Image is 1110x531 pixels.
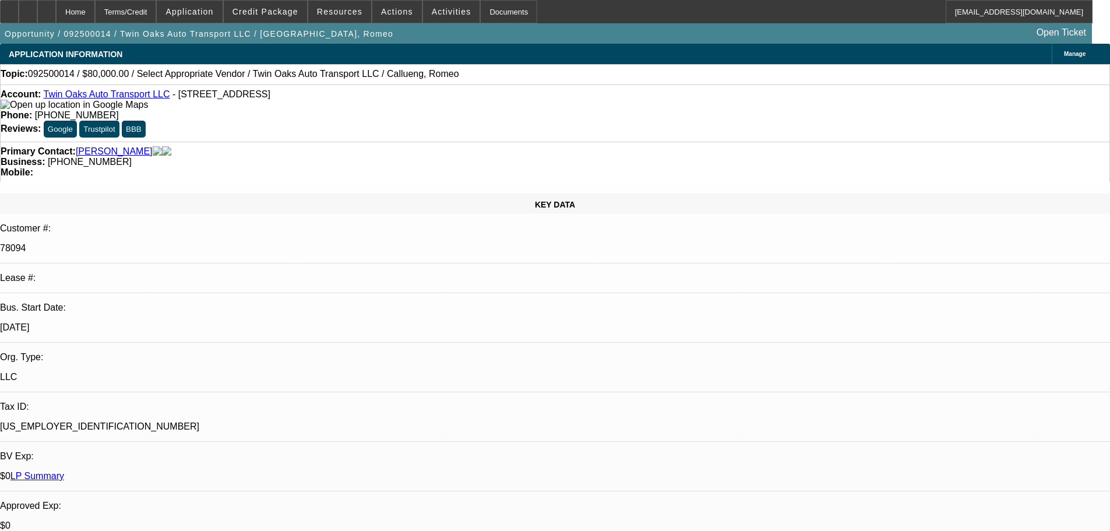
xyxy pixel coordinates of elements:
[1032,23,1091,43] a: Open Ticket
[1,89,41,99] strong: Account:
[372,1,422,23] button: Actions
[122,121,146,138] button: BBB
[1,167,33,177] strong: Mobile:
[43,89,170,99] a: Twin Oaks Auto Transport LLC
[423,1,480,23] button: Activities
[28,69,459,79] span: 092500014 / $80,000.00 / Select Appropriate Vendor / Twin Oaks Auto Transport LLC / Callueng, Romeo
[1,146,76,157] strong: Primary Contact:
[1,157,45,167] strong: Business:
[1,100,148,110] a: View Google Maps
[432,7,471,16] span: Activities
[10,471,64,481] a: LP Summary
[381,7,413,16] span: Actions
[157,1,222,23] button: Application
[165,7,213,16] span: Application
[232,7,298,16] span: Credit Package
[1,110,32,120] strong: Phone:
[35,110,119,120] span: [PHONE_NUMBER]
[162,146,171,157] img: linkedin-icon.png
[153,146,162,157] img: facebook-icon.png
[1064,51,1086,57] span: Manage
[535,200,575,209] span: KEY DATA
[308,1,371,23] button: Resources
[44,121,77,138] button: Google
[48,157,132,167] span: [PHONE_NUMBER]
[1,100,148,110] img: Open up location in Google Maps
[1,124,41,133] strong: Reviews:
[9,50,122,59] span: APPLICATION INFORMATION
[5,29,393,38] span: Opportunity / 092500014 / Twin Oaks Auto Transport LLC / [GEOGRAPHIC_DATA], Romeo
[172,89,270,99] span: - [STREET_ADDRESS]
[79,121,119,138] button: Trustpilot
[224,1,307,23] button: Credit Package
[317,7,362,16] span: Resources
[1,69,28,79] strong: Topic:
[76,146,153,157] a: [PERSON_NAME]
